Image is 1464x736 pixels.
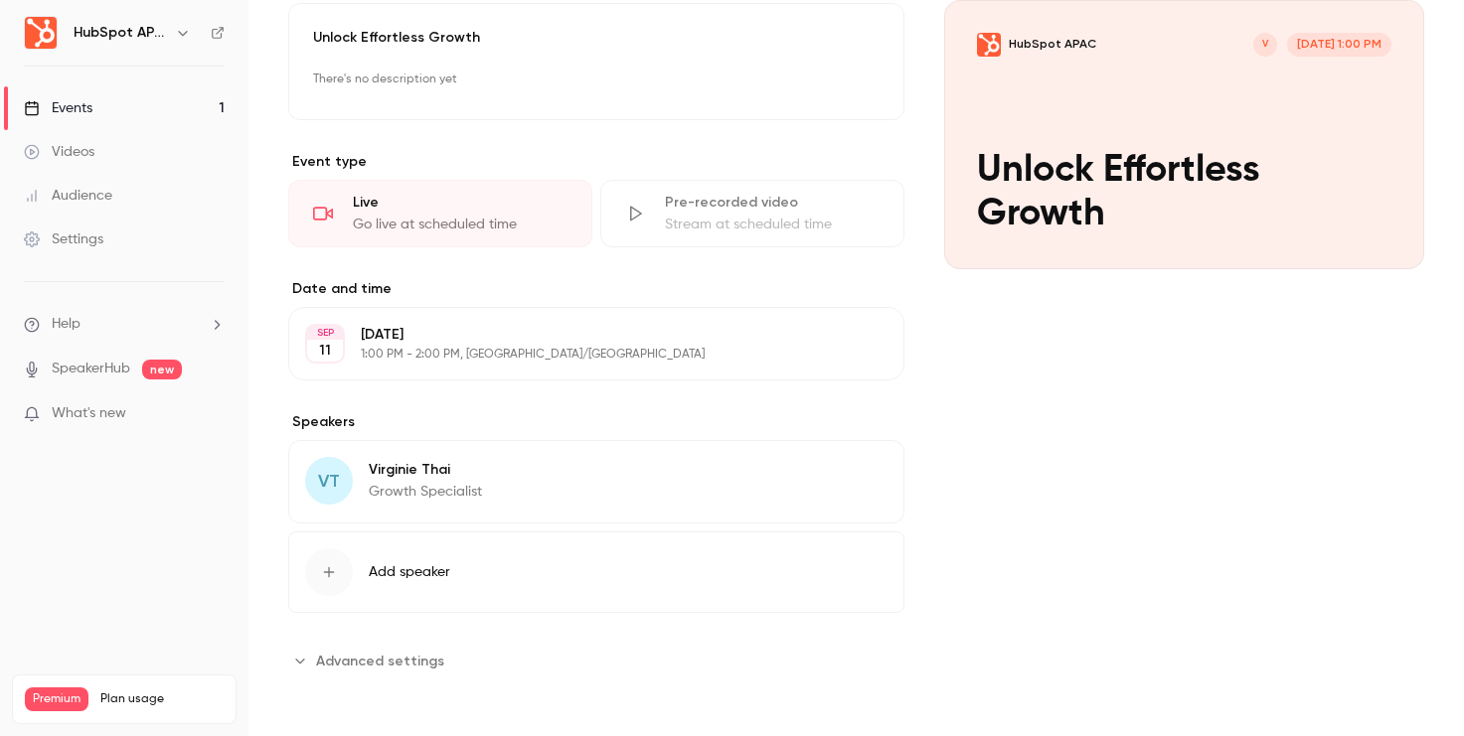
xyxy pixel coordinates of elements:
[288,152,904,172] p: Event type
[313,28,880,48] p: Unlock Effortless Growth
[100,691,224,707] span: Plan usage
[25,687,88,711] span: Premium
[353,215,568,234] div: Go live at scheduled time
[52,359,130,379] a: SpeakerHub
[361,325,799,345] p: [DATE]
[313,64,880,95] p: There's no description yet
[142,360,182,379] span: new
[24,98,92,118] div: Events
[665,193,880,213] div: Pre-recorded video
[361,347,799,363] p: 1:00 PM - 2:00 PM, [GEOGRAPHIC_DATA]/[GEOGRAPHIC_DATA]
[288,279,904,299] label: Date and time
[319,341,331,361] p: 11
[288,645,456,676] button: Advanced settings
[288,531,904,613] button: Add speaker
[24,186,112,206] div: Audience
[369,460,482,480] p: Virginie Thai
[369,482,482,502] p: Growth Specialist
[52,403,126,424] span: What's new
[369,562,450,582] span: Add speaker
[52,314,81,335] span: Help
[318,468,340,495] span: VT
[665,215,880,234] div: Stream at scheduled time
[288,412,904,432] label: Speakers
[24,314,225,335] li: help-dropdown-opener
[24,229,103,249] div: Settings
[600,180,904,247] div: Pre-recorded videoStream at scheduled time
[288,180,592,247] div: LiveGo live at scheduled time
[353,193,568,213] div: Live
[288,440,904,523] div: VTVirginie ThaiGrowth Specialist
[288,645,904,676] section: Advanced settings
[316,651,444,671] span: Advanced settings
[307,326,343,340] div: SEP
[25,17,57,49] img: HubSpot APAC
[201,405,225,423] iframe: Noticeable Trigger
[24,142,94,162] div: Videos
[74,23,167,43] h6: HubSpot APAC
